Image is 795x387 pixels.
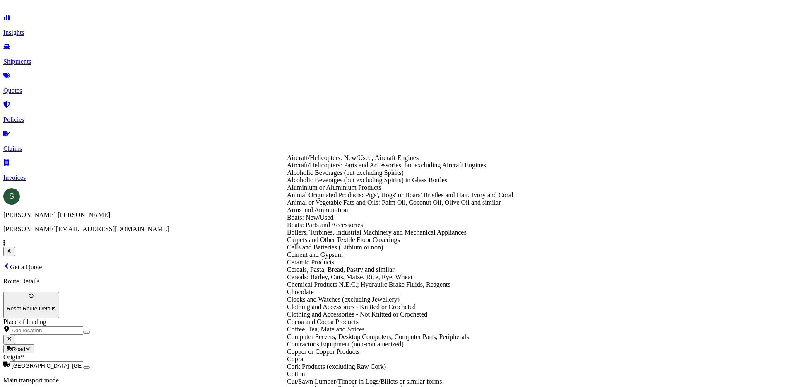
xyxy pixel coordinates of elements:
div: Ceramic Products [287,259,513,266]
p: Shipments [3,58,792,65]
div: Cotton [287,370,513,378]
div: Boats: New/Used [287,214,513,221]
div: Cells and Batteries (Lithium or non) [287,244,513,251]
p: Claims [3,145,792,152]
input: Place of loading [10,326,83,335]
div: Cereals, Pasta, Bread, Pastry and similar [287,266,513,273]
p: Invoices [3,174,792,181]
div: Place of loading [3,318,792,326]
div: Origin [3,353,792,361]
div: Boats: Parts and Accessories [287,221,513,229]
p: [PERSON_NAME][EMAIL_ADDRESS][DOMAIN_NAME] [3,225,792,233]
div: Clocks and Watches (excluding Jewellery) [287,296,513,303]
div: Cement and Gypsum [287,251,513,259]
div: Cocoa and Cocoa Products [287,318,513,326]
p: Reset Route Details [7,305,56,312]
p: Insights [3,29,792,36]
div: Chemical Products N.E.C.; Hydraulic Brake Fluids, Reagents [287,281,513,288]
div: Carpets and Other Textile Floor Coverings [287,236,513,244]
div: Cork Products (excluding Raw Cork) [287,363,513,370]
button: Show suggestions [83,331,90,334]
div: Aluminium or Aluminium Products [287,184,513,191]
p: Policies [3,116,792,123]
div: Aircraft/Helicopters: New/Used, Aircraft Engines [287,154,513,162]
div: Arms and Ammunition [287,206,513,214]
p: Route Details [3,278,792,285]
div: Clothing and Accessories - Knitted or Crocheted [287,303,513,311]
p: Get a Quote [3,263,792,271]
p: [PERSON_NAME] [PERSON_NAME] [3,211,792,219]
div: Contractor's Equipment (non-containerized) [287,341,513,348]
div: Boilers, Turbines, Industrial Machinery and Mechanical Appliances [287,229,513,236]
div: Animal or Vegetable Fats and Oils: Palm Oil, Coconut Oil, Olive Oil and similar [287,199,513,206]
p: Main transport mode [3,377,792,384]
span: S [9,192,14,201]
div: Computer Servers, Desktop Computers, Computer Parts, Peripherals [287,333,513,341]
span: Road [12,346,25,352]
div: Copper or Copper Products [287,348,513,356]
button: Select transport [3,344,34,353]
div: Alcoholic Beverages (but excluding Spirits) in Glass Bottles [287,177,513,184]
div: Coffee, Tea, Mate and Spices [287,326,513,333]
div: Clothing and Accessories - Not Knitted or Crocheted [287,311,513,318]
div: Chocolate [287,288,513,296]
input: Origin [10,361,83,370]
div: Cereals: Barley, Oats, Maize, Rice, Rye, Wheat [287,273,513,281]
div: Alcoholic Beverages (but excluding Spirits) [287,169,513,177]
div: Cut/Sawn Lumber/Timber in Logs/Billets or similar forms [287,378,513,385]
button: Show suggestions [83,366,90,369]
div: Animal Originated Products: Pigs', Hogs' or Boars' Bristles and Hair, Ivory and Coral [287,191,513,199]
div: Aircraft/Helicopters: Parts and Accessories, but excluding Aircraft Engines [287,162,513,169]
p: Quotes [3,87,792,94]
div: Copra [287,356,513,363]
